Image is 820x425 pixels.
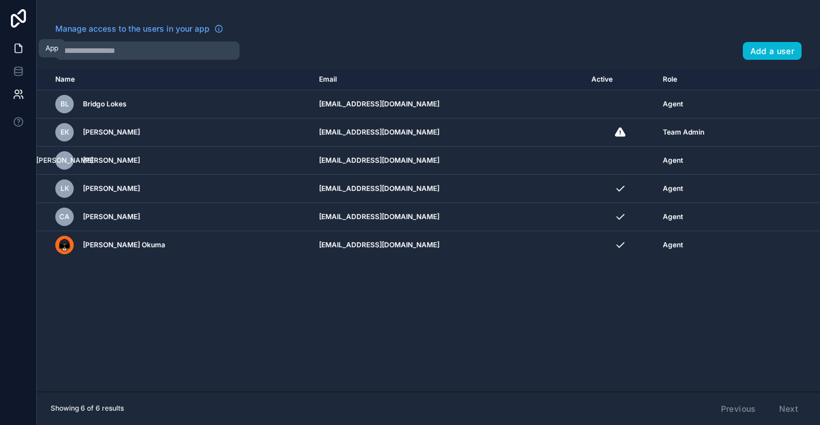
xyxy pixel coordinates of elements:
span: Team Admin [663,128,704,137]
span: BL [60,99,69,109]
th: Role [656,69,768,90]
span: [PERSON_NAME] [83,128,140,137]
span: Agent [663,212,683,221]
td: [EMAIL_ADDRESS][DOMAIN_NAME] [312,231,585,259]
span: [PERSON_NAME] [83,212,140,221]
td: [EMAIL_ADDRESS][DOMAIN_NAME] [312,118,585,147]
span: [PERSON_NAME] Okuma [83,240,165,250]
span: CA [59,212,70,221]
span: [PERSON_NAME] [83,156,140,165]
span: LK [60,184,69,193]
span: Agent [663,184,683,193]
th: Email [312,69,585,90]
span: Showing 6 of 6 results [51,404,124,413]
span: Bridgo Lokes [83,99,127,109]
span: Agent [663,99,683,109]
span: Agent [663,156,683,165]
span: Manage access to the users in your app [55,23,210,35]
td: [EMAIL_ADDRESS][DOMAIN_NAME] [312,203,585,231]
td: [EMAIL_ADDRESS][DOMAIN_NAME] [312,175,585,203]
a: Manage access to the users in your app [55,23,223,35]
div: App [45,44,58,53]
span: [PERSON_NAME] [83,184,140,193]
td: [EMAIL_ADDRESS][DOMAIN_NAME] [312,147,585,175]
div: scrollable content [37,69,820,392]
button: Add a user [743,42,802,60]
span: [PERSON_NAME] [36,156,93,165]
th: Name [37,69,312,90]
th: Active [584,69,656,90]
span: EK [60,128,69,137]
td: [EMAIL_ADDRESS][DOMAIN_NAME] [312,90,585,118]
span: Agent [663,240,683,250]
